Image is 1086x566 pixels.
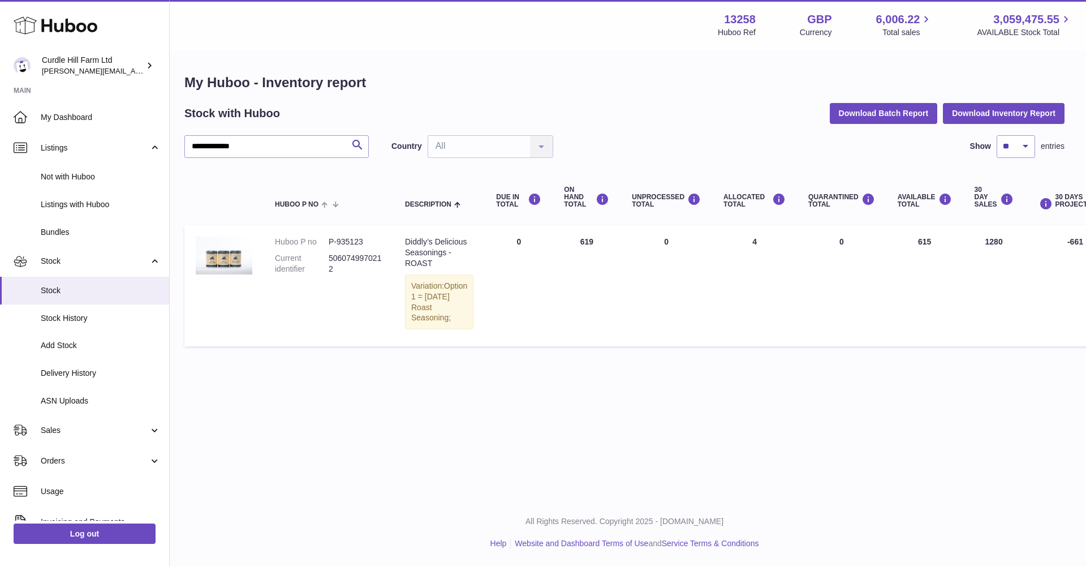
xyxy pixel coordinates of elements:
[712,225,797,346] td: 4
[41,171,161,182] span: Not with Huboo
[490,539,507,548] a: Help
[970,141,991,152] label: Show
[718,27,756,38] div: Huboo Ref
[977,12,1072,38] a: 3,059,475.55 AVAILABLE Stock Total
[724,12,756,27] strong: 13258
[662,539,759,548] a: Service Terms & Conditions
[41,313,161,324] span: Stock History
[1041,141,1065,152] span: entries
[42,66,227,75] span: [PERSON_NAME][EMAIL_ADDRESS][DOMAIN_NAME]
[275,253,329,275] dt: Current identifier
[41,112,161,123] span: My Dashboard
[839,237,844,246] span: 0
[41,199,161,210] span: Listings with Huboo
[391,141,422,152] label: Country
[975,186,1014,209] div: 30 DAY SALES
[553,225,620,346] td: 619
[196,237,252,275] img: product image
[993,12,1059,27] span: 3,059,475.55
[564,186,609,209] div: ON HAND Total
[808,193,875,208] div: QUARANTINED Total
[41,227,161,238] span: Bundles
[41,256,149,267] span: Stock
[41,340,161,351] span: Add Stock
[485,225,553,346] td: 0
[963,225,1025,346] td: 1280
[876,12,920,27] span: 6,006.22
[275,201,318,208] span: Huboo P no
[184,74,1065,92] h1: My Huboo - Inventory report
[800,27,832,38] div: Currency
[275,237,329,247] dt: Huboo P no
[515,539,648,548] a: Website and Dashboard Terms of Use
[184,106,280,121] h2: Stock with Huboo
[405,275,473,330] div: Variation:
[175,516,1074,527] p: All Rights Reserved. Copyright 2025 - [DOMAIN_NAME]
[807,12,831,27] strong: GBP
[511,538,759,549] li: and
[886,225,963,346] td: 615
[405,201,451,208] span: Description
[496,193,541,208] div: DUE IN TOTAL
[41,456,149,466] span: Orders
[329,237,382,247] dd: P-935123
[723,193,786,208] div: ALLOCATED Total
[632,193,701,208] div: UNPROCESSED Total
[405,237,473,269] div: Diddly’s Delicious Seasonings - ROAST
[882,27,933,38] span: Total sales
[41,368,161,379] span: Delivery History
[977,27,1072,38] span: AVAILABLE Stock Total
[876,12,933,38] a: 6,006.22 Total sales
[830,103,938,123] button: Download Batch Report
[41,285,161,296] span: Stock
[620,225,712,346] td: 0
[42,55,144,76] div: Curdle Hill Farm Ltd
[329,253,382,275] dd: 5060749970212
[41,143,149,153] span: Listings
[41,486,161,497] span: Usage
[14,524,156,544] a: Log out
[898,193,952,208] div: AVAILABLE Total
[14,57,31,74] img: charlotte@diddlysquatfarmshop.com
[41,396,161,406] span: ASN Uploads
[41,517,149,528] span: Invoicing and Payments
[943,103,1065,123] button: Download Inventory Report
[41,425,149,436] span: Sales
